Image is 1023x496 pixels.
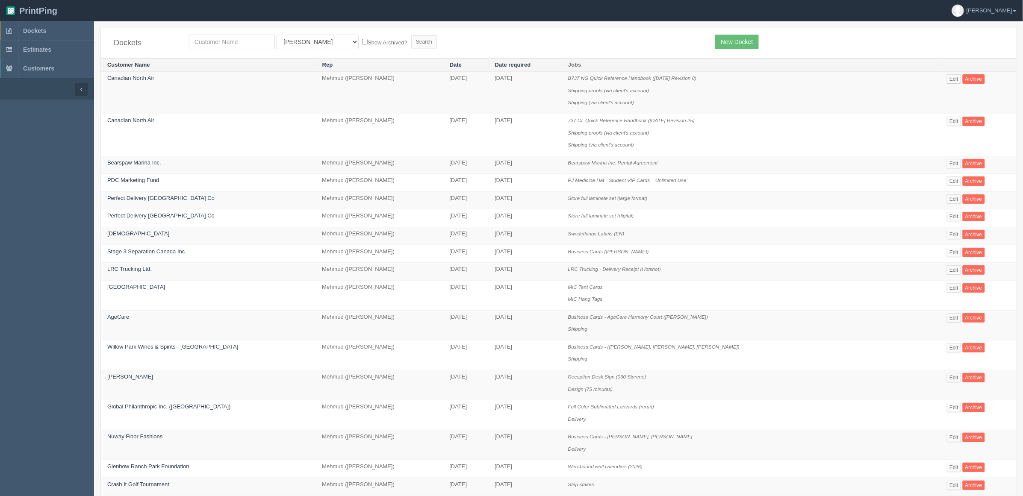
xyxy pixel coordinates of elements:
[107,463,189,470] a: Glenbow Ranch Park Foundation
[947,176,961,186] a: Edit
[315,400,443,430] td: Mehmud ([PERSON_NAME])
[568,344,740,349] i: Business Cards - ([PERSON_NAME], [PERSON_NAME], [PERSON_NAME])
[107,248,185,255] a: Stage 3 Separation Canada Inc
[315,156,443,174] td: Mehmud ([PERSON_NAME])
[947,283,961,293] a: Edit
[315,209,443,227] td: Mehmud ([PERSON_NAME])
[107,212,215,219] a: Perfect Delivery [GEOGRAPHIC_DATA] Co
[315,72,443,114] td: Mehmud ([PERSON_NAME])
[568,481,594,487] i: Step stakes
[107,433,162,440] a: Nuway Floor Fashions
[488,209,561,227] td: [DATE]
[568,88,649,93] i: Shipping proofs (via client's account)
[568,195,648,201] i: Store full laminate set (large format)
[6,6,15,15] img: logo-3e63b451c926e2ac314895c53de4908e5d424f24456219fb08d385ab2e579770.png
[107,314,129,320] a: AgeCare
[947,265,961,275] a: Edit
[23,46,51,53] span: Estimates
[443,340,489,370] td: [DATE]
[443,227,489,245] td: [DATE]
[488,430,561,460] td: [DATE]
[947,74,961,84] a: Edit
[488,72,561,114] td: [DATE]
[963,194,985,204] a: Archive
[315,460,443,478] td: Mehmud ([PERSON_NAME])
[568,404,654,409] i: Full Color Sublimated Lanyards (rerun)
[947,212,961,221] a: Edit
[963,230,985,239] a: Archive
[963,343,985,352] a: Archive
[488,400,561,430] td: [DATE]
[715,35,758,49] a: New Docket
[952,5,964,17] img: avatar_default-7531ab5dedf162e01f1e0bb0964e6a185e93c5c22dfe317fb01d7f8cd2b1632c.jpg
[315,370,443,400] td: Mehmud ([PERSON_NAME])
[107,62,150,68] a: Customer Name
[443,263,489,281] td: [DATE]
[107,403,231,410] a: Global Philanthropic Inc. ([GEOGRAPHIC_DATA])
[568,374,646,379] i: Reception Desk Sign (030 Styrene)
[443,191,489,209] td: [DATE]
[107,284,165,290] a: [GEOGRAPHIC_DATA]
[315,114,443,156] td: Mehmud ([PERSON_NAME])
[443,209,489,227] td: [DATE]
[443,478,489,496] td: [DATE]
[443,72,489,114] td: [DATE]
[963,313,985,323] a: Archive
[568,434,693,439] i: Business Cards - [PERSON_NAME], [PERSON_NAME]
[568,284,603,290] i: MIC Tent Cards
[315,280,443,310] td: Mehmud ([PERSON_NAME])
[963,283,985,293] a: Archive
[568,249,649,254] i: Business Cards ([PERSON_NAME])
[947,313,961,323] a: Edit
[315,227,443,245] td: Mehmud ([PERSON_NAME])
[315,478,443,496] td: Mehmud ([PERSON_NAME])
[107,373,153,380] a: [PERSON_NAME]
[568,314,708,320] i: Business Cards - AgeCare Harmony Court ([PERSON_NAME])
[963,159,985,168] a: Archive
[947,373,961,382] a: Edit
[362,39,368,44] input: Show Archived?
[443,310,489,340] td: [DATE]
[963,212,985,221] a: Archive
[568,446,586,452] i: Delivery
[947,117,961,126] a: Edit
[568,266,661,272] i: LRC Trucking - Delivery Receipt (Hotshot)
[488,227,561,245] td: [DATE]
[23,27,46,34] span: Dockets
[488,156,561,174] td: [DATE]
[568,160,658,165] i: Bearspaw Marina Inc. Rental Agreement
[495,62,531,68] a: Date required
[107,195,215,201] a: Perfect Delivery [GEOGRAPHIC_DATA] Co
[963,433,985,442] a: Archive
[488,174,561,192] td: [DATE]
[963,373,985,382] a: Archive
[443,245,489,263] td: [DATE]
[568,130,649,135] i: Shipping proofs (via client's account)
[443,174,489,192] td: [DATE]
[963,403,985,412] a: Archive
[963,463,985,472] a: Archive
[443,370,489,400] td: [DATE]
[315,191,443,209] td: Mehmud ([PERSON_NAME])
[315,310,443,340] td: Mehmud ([PERSON_NAME])
[568,75,697,81] i: B737 NG Quick Reference Handbook ([DATE] Revision 8)
[568,416,586,422] i: Delivery
[568,100,634,105] i: Shipping (via client's account)
[411,35,437,48] input: Search
[23,65,54,72] span: Customers
[362,37,407,47] label: Show Archived?
[963,74,985,84] a: Archive
[189,35,275,49] input: Customer Name
[315,263,443,281] td: Mehmud ([PERSON_NAME])
[947,403,961,412] a: Edit
[947,159,961,168] a: Edit
[947,194,961,204] a: Edit
[963,117,985,126] a: Archive
[488,263,561,281] td: [DATE]
[568,356,588,361] i: Shipping
[568,142,634,147] i: Shipping (via client's account)
[562,58,941,72] th: Jobs
[963,265,985,275] a: Archive
[488,245,561,263] td: [DATE]
[315,245,443,263] td: Mehmud ([PERSON_NAME])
